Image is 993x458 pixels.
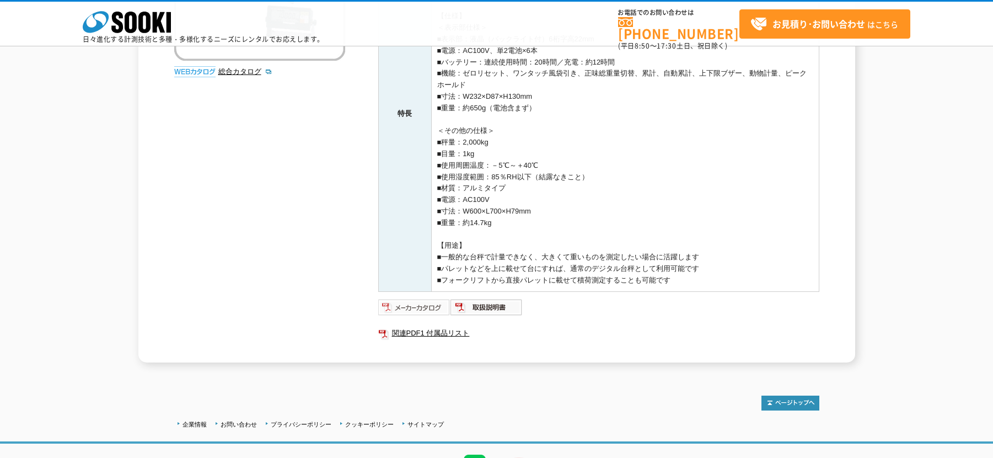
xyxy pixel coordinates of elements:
[271,421,331,428] a: プライバシーポリシー
[407,421,444,428] a: サイトマップ
[378,306,450,315] a: メーカーカタログ
[221,421,257,428] a: お問い合わせ
[739,9,910,39] a: お見積り･お問い合わせはこちら
[83,36,324,42] p: 日々進化する計測技術と多種・多様化するニーズにレンタルでお応えします。
[450,306,523,315] a: 取扱説明書
[772,17,865,30] strong: お見積り･お問い合わせ
[618,17,739,40] a: [PHONE_NUMBER]
[378,299,450,316] img: メーカーカタログ
[345,421,394,428] a: クッキーポリシー
[174,66,216,77] img: webカタログ
[218,67,272,76] a: 総合カタログ
[635,41,650,51] span: 8:50
[750,16,898,33] span: はこちら
[183,421,207,428] a: 企業情報
[618,9,739,16] span: お電話でのお問い合わせは
[618,41,727,51] span: (平日 ～ 土日、祝日除く)
[657,41,677,51] span: 17:30
[450,299,523,316] img: 取扱説明書
[761,396,819,411] img: トップページへ
[378,326,819,340] a: 関連PDF1 付属品リスト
